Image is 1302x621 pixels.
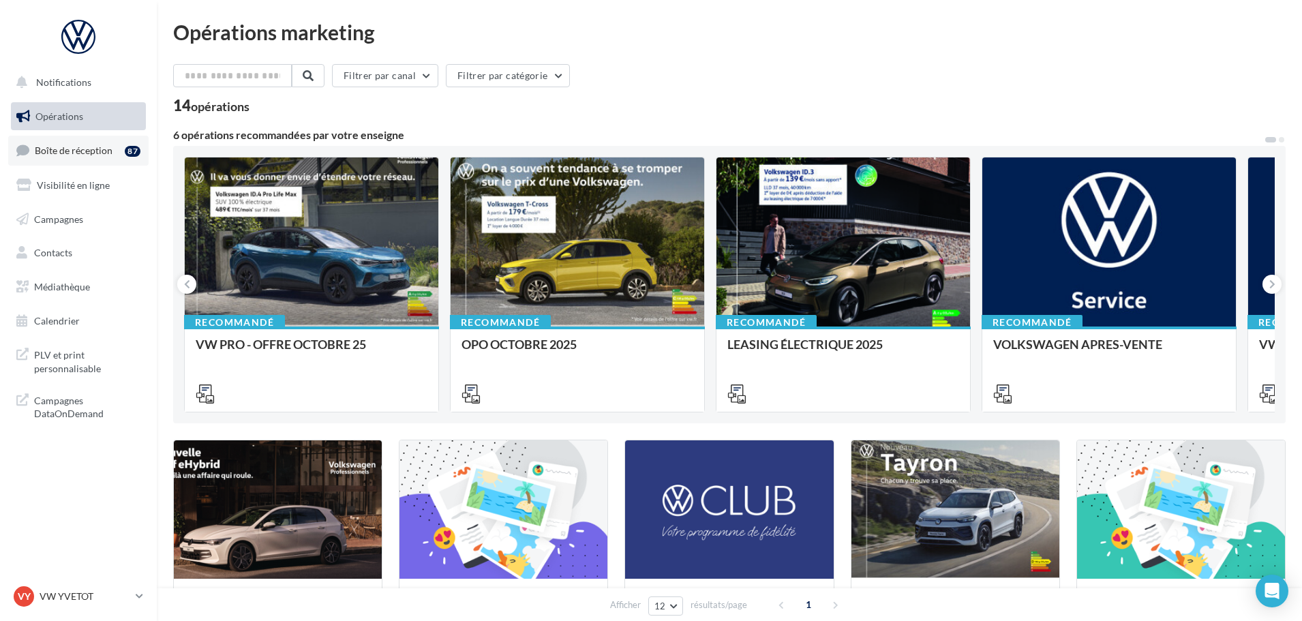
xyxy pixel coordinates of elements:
div: 14 [173,98,249,113]
span: PLV et print personnalisable [34,346,140,375]
span: Contacts [34,247,72,258]
span: Campagnes [34,213,83,224]
div: LEASING ÉLECTRIQUE 2025 [727,337,959,365]
div: Recommandé [982,315,1083,330]
div: 87 [125,146,140,157]
button: Notifications [8,68,143,97]
a: Opérations [8,102,149,131]
a: Médiathèque [8,273,149,301]
div: opérations [191,100,249,112]
div: Recommandé [184,315,285,330]
p: VW YVETOT [40,590,130,603]
div: Recommandé [716,315,817,330]
a: Campagnes DataOnDemand [8,386,149,426]
a: Campagnes [8,205,149,234]
a: Boîte de réception87 [8,136,149,165]
span: Médiathèque [34,281,90,292]
a: Contacts [8,239,149,267]
span: Calendrier [34,315,80,327]
span: Campagnes DataOnDemand [34,391,140,421]
div: 6 opérations recommandées par votre enseigne [173,130,1264,140]
span: 1 [798,594,819,616]
button: Filtrer par canal [332,64,438,87]
div: Recommandé [450,315,551,330]
a: PLV et print personnalisable [8,340,149,380]
span: VY [18,590,31,603]
div: VW PRO - OFFRE OCTOBRE 25 [196,337,427,365]
span: Afficher [610,599,641,611]
a: VY VW YVETOT [11,584,146,609]
div: Opérations marketing [173,22,1286,42]
span: Boîte de réception [35,145,112,156]
a: Visibilité en ligne [8,171,149,200]
button: 12 [648,596,683,616]
span: Visibilité en ligne [37,179,110,191]
span: Notifications [36,76,91,88]
button: Filtrer par catégorie [446,64,570,87]
div: VOLKSWAGEN APRES-VENTE [993,337,1225,365]
span: Opérations [35,110,83,122]
a: Calendrier [8,307,149,335]
div: OPO OCTOBRE 2025 [461,337,693,365]
span: résultats/page [691,599,747,611]
span: 12 [654,601,666,611]
div: Open Intercom Messenger [1256,575,1288,607]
